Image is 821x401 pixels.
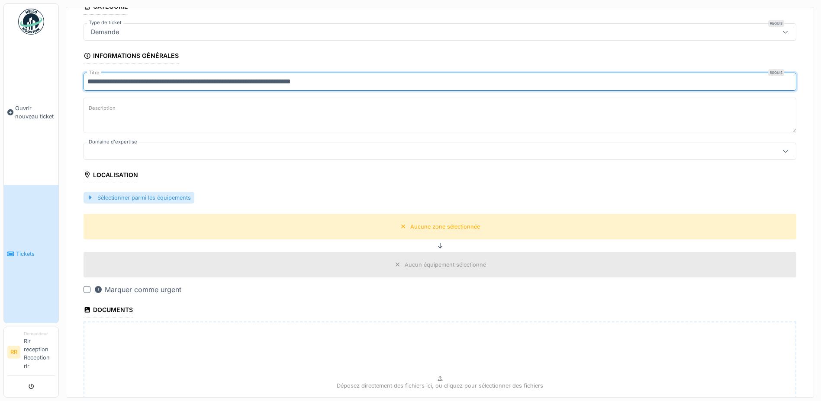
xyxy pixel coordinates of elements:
p: Déposez directement des fichiers ici, ou cliquez pour sélectionner des fichiers [337,382,543,390]
label: Titre [87,69,101,76]
a: RR DemandeurRlr reception Reception rlr [7,331,55,376]
div: Localisation [84,169,138,183]
span: Tickets [16,250,55,258]
img: Badge_color-CXgf-gQk.svg [18,9,44,35]
div: Requis [768,69,784,76]
div: Requis [768,20,784,27]
div: Documents [84,303,133,318]
div: Demande [87,27,122,37]
label: Domaine d'expertise [87,138,139,146]
span: Ouvrir nouveau ticket [15,104,55,121]
div: Aucune zone sélectionnée [410,223,480,231]
li: Rlr reception Reception rlr [24,331,55,374]
div: Sélectionner parmi les équipements [84,192,194,204]
div: Marquer comme urgent [94,284,181,295]
div: Aucun équipement sélectionné [405,261,486,269]
div: Demandeur [24,331,55,337]
a: Ouvrir nouveau ticket [4,39,58,185]
label: Description [87,103,117,114]
label: Type de ticket [87,19,123,26]
div: Informations générales [84,49,179,64]
a: Tickets [4,185,58,322]
li: RR [7,346,20,359]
